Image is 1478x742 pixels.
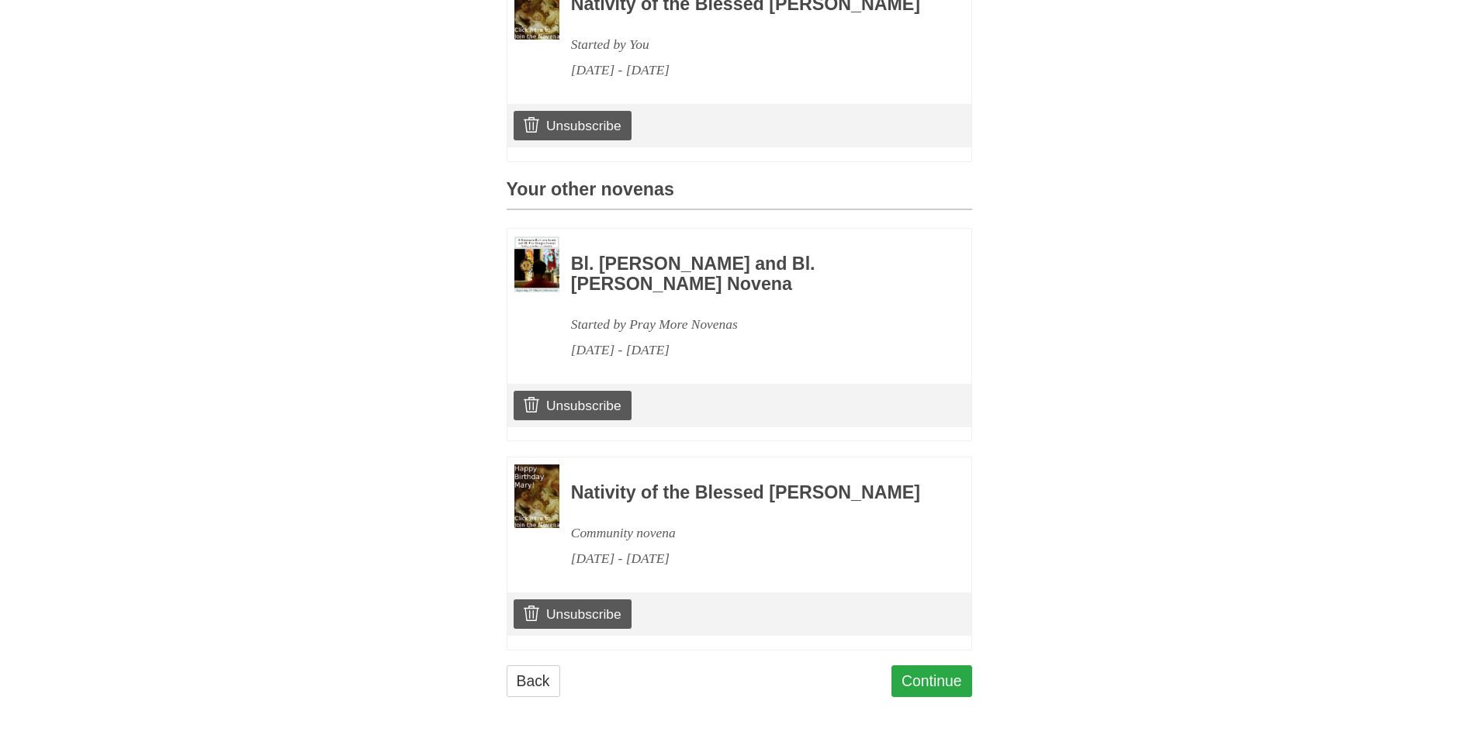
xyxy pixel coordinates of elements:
[571,254,929,294] h3: Bl. [PERSON_NAME] and Bl. [PERSON_NAME] Novena
[571,483,929,503] h3: Nativity of the Blessed [PERSON_NAME]
[571,32,929,57] div: Started by You
[514,236,559,293] img: Novena image
[514,111,631,140] a: Unsubscribe
[571,546,929,571] div: [DATE] - [DATE]
[514,599,631,629] a: Unsubscribe
[514,391,631,420] a: Unsubscribe
[571,57,929,83] div: [DATE] - [DATE]
[514,464,559,528] img: Novena image
[571,312,929,337] div: Started by Pray More Novenas
[507,665,560,697] a: Back
[571,337,929,363] div: [DATE] - [DATE]
[891,665,972,697] a: Continue
[507,180,972,210] h3: Your other novenas
[571,520,929,546] div: Community novena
